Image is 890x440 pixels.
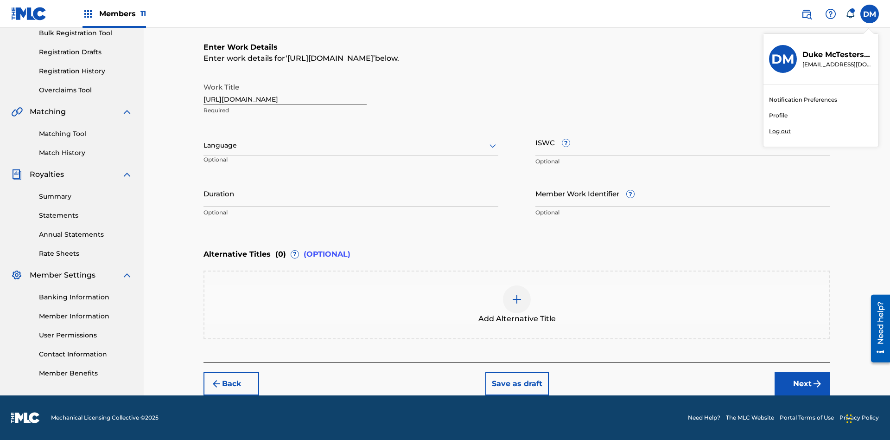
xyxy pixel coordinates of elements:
a: Statements [39,211,133,220]
span: ? [291,251,299,258]
button: Save as draft [485,372,549,395]
p: Optional [203,155,293,171]
p: Log out [769,127,791,136]
img: 7ee5dd4eb1f8a8e3ef2f.svg [211,378,222,389]
p: Duke McTesterson [802,49,873,60]
a: Portal Terms of Use [780,414,834,422]
a: Notification Preferences [769,96,837,104]
span: Members [99,8,146,19]
img: add [511,294,522,305]
a: User Permissions [39,330,133,340]
a: Matching Tool [39,129,133,139]
img: MLC Logo [11,7,47,20]
span: [URL][DOMAIN_NAME] [287,54,373,63]
span: Alternative Titles [203,249,271,260]
img: Top Rightsholders [83,8,94,19]
h3: DM [771,51,795,67]
a: Summary [39,192,133,201]
a: Banking Information [39,292,133,302]
a: Profile [769,111,788,120]
span: Matching [30,106,66,117]
img: expand [121,106,133,117]
a: The MLC Website [726,414,774,422]
p: Optional [535,208,830,217]
button: Back [203,372,259,395]
span: below. [375,54,399,63]
img: Matching [11,106,23,117]
a: Overclaims Tool [39,85,133,95]
img: expand [121,169,133,180]
span: https://qa-portal.themlc-test.com/catalog/work/817070259 [286,54,375,63]
span: Member Settings [30,270,95,281]
a: Privacy Policy [839,414,879,422]
span: Enter work details for [203,54,286,63]
a: Public Search [797,5,816,23]
a: Registration History [39,66,133,76]
div: Drag [846,405,852,433]
img: logo [11,412,40,423]
a: Need Help? [688,414,720,422]
div: Notifications [845,9,855,19]
a: Member Benefits [39,369,133,378]
a: Member Information [39,311,133,321]
a: Annual Statements [39,230,133,239]
span: 11 [140,9,146,18]
img: search [801,8,812,19]
a: Bulk Registration Tool [39,28,133,38]
div: Help [821,5,840,23]
iframe: Chat Widget [844,395,890,440]
h6: Enter Work Details [203,42,830,53]
img: Royalties [11,169,22,180]
span: ? [562,139,570,147]
a: Rate Sheets [39,249,133,259]
p: Optional [535,157,830,166]
span: Mechanical Licensing Collective © 2025 [51,414,159,422]
button: Next [775,372,830,395]
span: ( 0 ) [275,249,286,260]
span: (OPTIONAL) [304,249,350,260]
div: User Menu [860,5,879,23]
a: Contact Information [39,349,133,359]
img: expand [121,270,133,281]
p: Required [203,106,367,115]
span: ? [627,190,634,198]
iframe: Resource Center [864,291,890,367]
span: Royalties [30,169,64,180]
a: Registration Drafts [39,47,133,57]
p: Optional [203,208,498,217]
img: Member Settings [11,270,22,281]
p: duke.mctesterson@gmail.com [802,60,873,69]
img: f7272a7cc735f4ea7f67.svg [812,378,823,389]
span: Add Alternative Title [478,313,556,324]
img: help [825,8,836,19]
a: Match History [39,148,133,158]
